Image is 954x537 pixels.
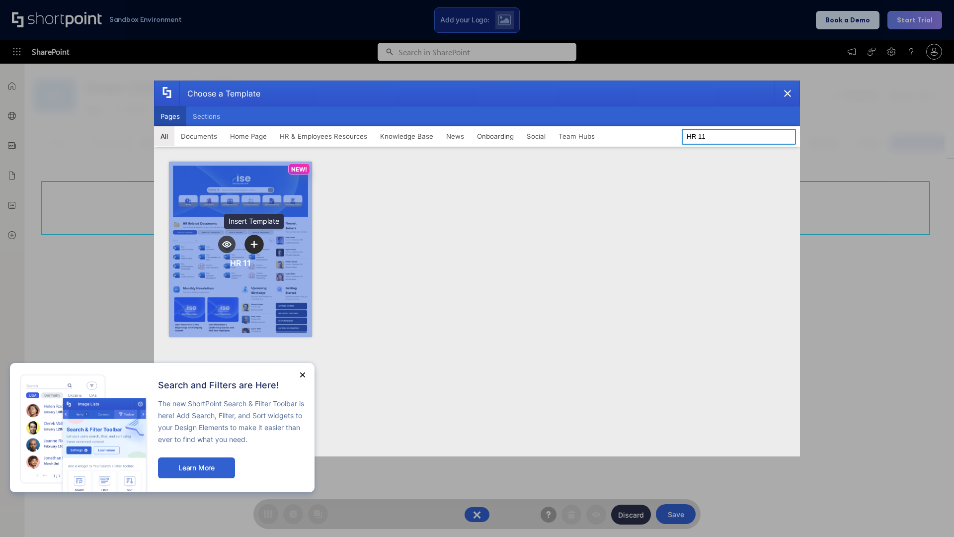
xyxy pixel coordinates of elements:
img: new feature image [20,373,148,492]
p: The new ShortPoint Search & Filter Toolbar is here! Add Search, Filter, and Sort widgets to your ... [158,398,305,446]
button: All [154,126,174,146]
button: News [440,126,471,146]
button: Social [520,126,552,146]
button: Documents [174,126,224,146]
button: Pages [154,106,186,126]
iframe: Chat Widget [904,489,954,537]
button: Onboarding [471,126,520,146]
button: Knowledge Base [374,126,440,146]
button: Team Hubs [552,126,601,146]
div: template selector [154,81,800,456]
input: Search [682,129,796,145]
div: Choose a Template [179,81,260,106]
button: Learn More [158,457,235,478]
button: Sections [186,106,227,126]
p: NEW! [291,166,307,173]
button: Home Page [224,126,273,146]
button: HR & Employees Resources [273,126,374,146]
h2: Search and Filters are Here! [158,380,305,390]
div: HR 11 [230,258,251,268]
